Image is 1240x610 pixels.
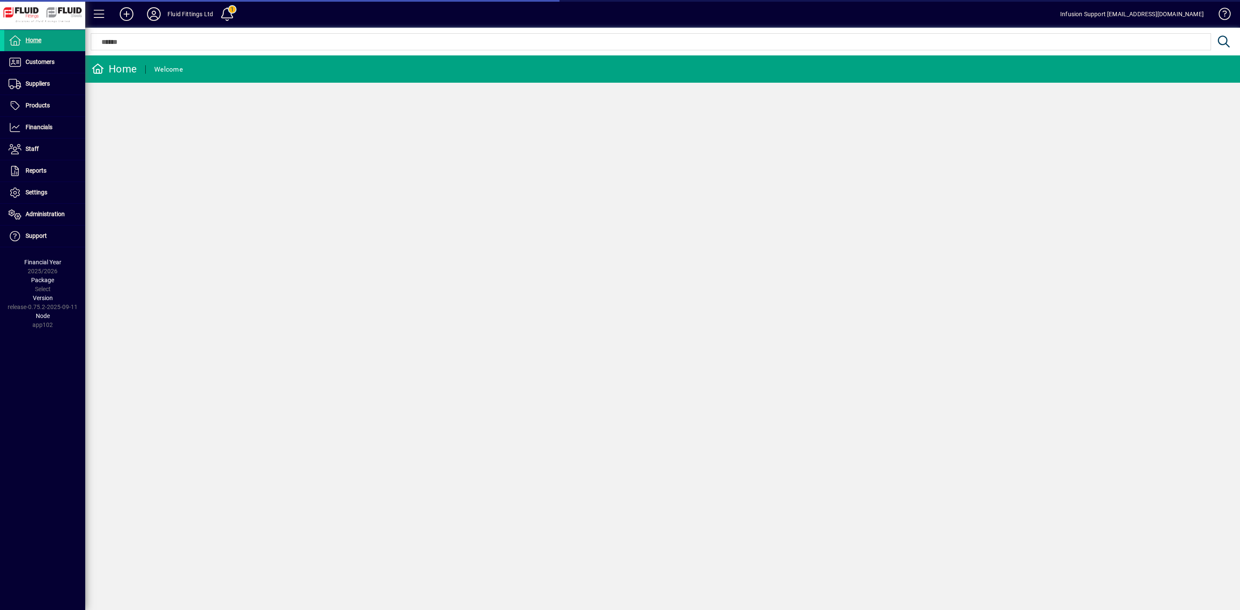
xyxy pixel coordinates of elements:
[24,259,61,266] span: Financial Year
[26,189,47,196] span: Settings
[33,295,53,301] span: Version
[4,182,85,203] a: Settings
[4,52,85,73] a: Customers
[4,73,85,95] a: Suppliers
[26,37,41,43] span: Home
[26,102,50,109] span: Products
[4,139,85,160] a: Staff
[26,232,47,239] span: Support
[113,6,140,22] button: Add
[167,7,213,21] div: Fluid Fittings Ltd
[4,204,85,225] a: Administration
[4,117,85,138] a: Financials
[26,124,52,130] span: Financials
[1212,2,1229,29] a: Knowledge Base
[92,62,137,76] div: Home
[4,160,85,182] a: Reports
[36,312,50,319] span: Node
[26,80,50,87] span: Suppliers
[154,63,183,76] div: Welcome
[26,145,39,152] span: Staff
[26,58,55,65] span: Customers
[1060,7,1204,21] div: Infusion Support [EMAIL_ADDRESS][DOMAIN_NAME]
[31,277,54,283] span: Package
[26,211,65,217] span: Administration
[140,6,167,22] button: Profile
[4,225,85,247] a: Support
[26,167,46,174] span: Reports
[4,95,85,116] a: Products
